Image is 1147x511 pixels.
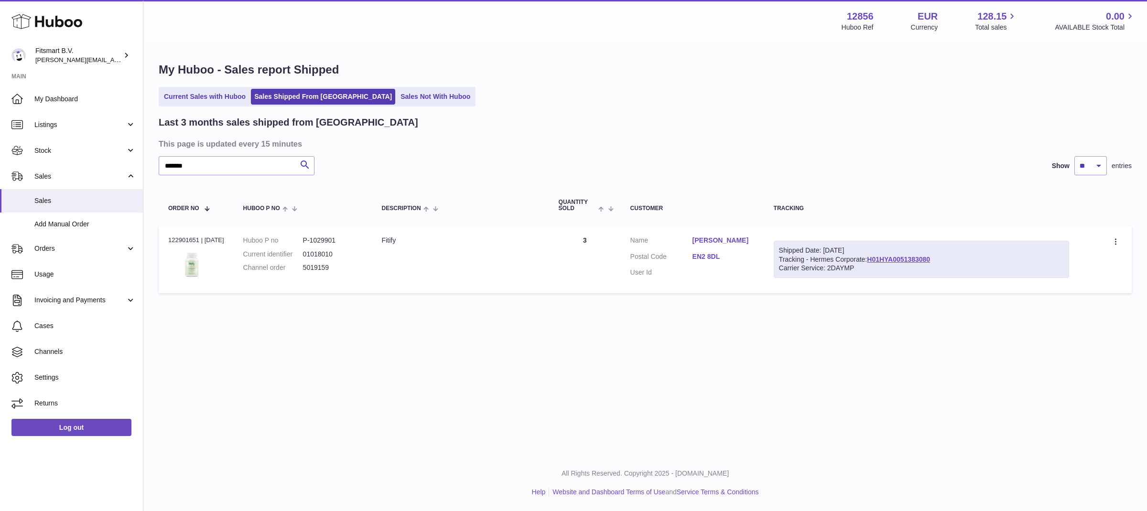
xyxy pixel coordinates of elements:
dt: Current identifier [243,250,303,259]
div: Carrier Service: 2DAYMP [779,264,1064,273]
div: Fitsmart B.V. [35,46,121,64]
strong: EUR [918,10,938,23]
dt: Huboo P no [243,236,303,245]
div: Tracking [774,205,1069,212]
span: 128.15 [977,10,1006,23]
dd: 01018010 [303,250,363,259]
a: EN2 8DL [693,252,755,261]
a: Service Terms & Conditions [677,488,759,496]
span: Cases [34,321,136,330]
dd: 5019159 [303,263,363,272]
dt: Postal Code [630,252,693,264]
span: AVAILABLE Stock Total [1055,23,1136,32]
dt: Channel order [243,263,303,272]
h2: Last 3 months sales shipped from [GEOGRAPHIC_DATA] [159,116,418,129]
dt: User Id [630,268,693,277]
span: Quantity Sold [559,199,596,212]
div: Currency [911,23,938,32]
a: Sales Shipped From [GEOGRAPHIC_DATA] [251,89,395,105]
a: 128.15 Total sales [975,10,1017,32]
span: Usage [34,270,136,279]
span: Orders [34,244,126,253]
a: Help [532,488,546,496]
span: Add Manual Order [34,220,136,229]
td: 3 [549,226,621,293]
dd: P-1029901 [303,236,363,245]
div: Tracking - Hermes Corporate: [774,241,1069,278]
span: Sales [34,196,136,205]
span: Listings [34,120,126,129]
span: Total sales [975,23,1017,32]
a: Current Sales with Huboo [161,89,249,105]
label: Show [1052,161,1070,170]
span: entries [1112,161,1132,170]
span: Returns [34,399,136,408]
a: Log out [11,419,131,436]
span: Invoicing and Payments [34,296,126,305]
a: Sales Not With Huboo [397,89,474,105]
img: 128561739542540.png [168,247,216,281]
span: Channels [34,347,136,356]
h1: My Huboo - Sales report Shipped [159,62,1132,77]
li: and [549,488,758,497]
span: [PERSON_NAME][EMAIL_ADDRESS][DOMAIN_NAME] [35,56,192,64]
a: H01HYA0051383080 [867,255,930,263]
a: Website and Dashboard Terms of Use [552,488,665,496]
span: 0.00 [1106,10,1125,23]
span: Stock [34,146,126,155]
dt: Name [630,236,693,247]
img: jonathan@leaderoo.com [11,48,26,63]
div: Shipped Date: [DATE] [779,246,1064,255]
div: Huboo Ref [842,23,874,32]
a: [PERSON_NAME] [693,236,755,245]
strong: 12856 [847,10,874,23]
span: Description [382,205,421,212]
span: Huboo P no [243,205,280,212]
div: Fitify [382,236,540,245]
span: My Dashboard [34,95,136,104]
div: 122901651 | [DATE] [168,236,224,245]
span: Order No [168,205,199,212]
div: Customer [630,205,755,212]
h3: This page is updated every 15 minutes [159,138,1129,149]
span: Sales [34,172,126,181]
span: Settings [34,373,136,382]
a: 0.00 AVAILABLE Stock Total [1055,10,1136,32]
p: All Rights Reserved. Copyright 2025 - [DOMAIN_NAME] [151,469,1139,478]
